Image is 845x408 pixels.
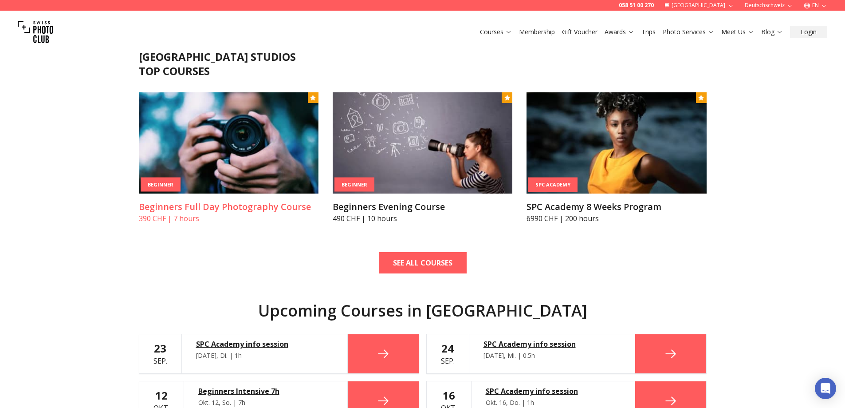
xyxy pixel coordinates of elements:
[619,2,654,9] a: 058 51 00 270
[155,388,168,403] b: 12
[601,26,638,38] button: Awards
[141,177,181,192] div: Beginner
[528,178,578,192] div: SPC Academy
[718,26,758,38] button: Meet Us
[333,201,512,213] h3: Beginners Evening Course
[379,252,467,273] a: SEE ALL COURSES
[641,28,656,36] a: Trips
[139,92,318,224] a: Beginners Full Day Photography CourseBeginnerBeginners Full Day Photography Course390 CHF | 7 hours
[758,26,786,38] button: Blog
[333,92,512,224] a: Beginners Evening CourseBeginnerBeginners Evening Course490 CHF | 10 hours
[483,339,621,349] a: SPC Academy info session
[527,213,706,224] p: 6990 CHF | 200 hours
[486,386,621,396] a: SPC Academy info session
[153,341,167,366] div: Sep.
[515,26,558,38] button: Membership
[483,351,621,360] div: [DATE], Mi. | 0.5h
[334,177,374,192] div: Beginner
[558,26,601,38] button: Gift Voucher
[139,50,707,64] h2: [GEOGRAPHIC_DATA] STUDIOS
[333,92,512,194] img: Beginners Evening Course
[562,28,597,36] a: Gift Voucher
[196,351,333,360] div: [DATE], Di. | 1h
[198,398,333,407] div: Okt. 12, So. | 7h
[139,213,318,224] p: 390 CHF | 7 hours
[659,26,718,38] button: Photo Services
[605,28,634,36] a: Awards
[519,28,555,36] a: Membership
[486,398,621,407] div: Okt. 16, Do. | 1h
[139,302,707,320] h2: Upcoming Courses in [GEOGRAPHIC_DATA]
[443,388,455,403] b: 16
[761,28,783,36] a: Blog
[18,14,53,50] img: Swiss photo club
[527,92,706,224] a: SPC Academy 8 Weeks ProgramSPC AcademySPC Academy 8 Weeks Program6990 CHF | 200 hours
[815,378,836,399] div: Open Intercom Messenger
[527,92,706,194] img: SPC Academy 8 Weeks Program
[333,213,512,224] p: 490 CHF | 10 hours
[139,64,707,78] h2: TOP COURSES
[638,26,659,38] button: Trips
[480,28,512,36] a: Courses
[441,341,455,366] div: Sep.
[721,28,754,36] a: Meet Us
[441,341,454,356] b: 24
[139,201,318,213] h3: Beginners Full Day Photography Course
[527,201,706,213] h3: SPC Academy 8 Weeks Program
[476,26,515,38] button: Courses
[790,26,827,38] button: Login
[154,341,166,356] b: 23
[198,386,333,396] a: Beginners Intensive 7h
[196,339,333,349] a: SPC Academy info session
[139,92,318,194] img: Beginners Full Day Photography Course
[663,28,714,36] a: Photo Services
[393,257,452,268] b: SEE ALL COURSES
